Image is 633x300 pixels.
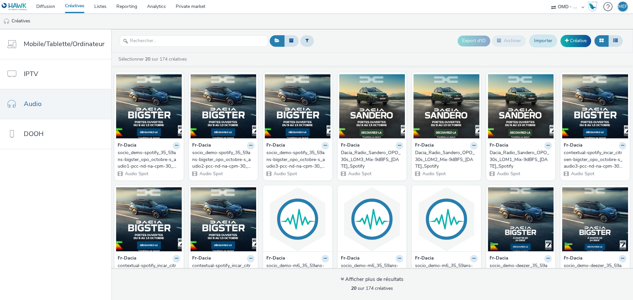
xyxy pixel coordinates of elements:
[199,171,223,177] span: Audio Spot
[415,262,475,283] div: socio_demo-m6_35_59ans-bigster_opo_octobre-s_audio3-pcc-nd-na-cpm-30_no_skip
[594,35,609,46] button: Grille
[266,255,285,262] strong: Fr-Dacia
[564,262,626,283] a: socio_demo-deezer_35_59ans-bigster_opo_octobre-s_audio2-pcc-nd-na-cpm-30_no_skip
[490,262,550,283] div: socio_demo-deezer_35_59ans-bigster_opo_octobre-s_audio3-pcc-nd-na-cpm-30_no_skip
[351,285,356,291] strong: 20
[118,262,178,283] div: contextual-spotify_incar_citroen-bigster_opo_octobre-s_audio2-pcc-nd-na-cpm-30_no_skip
[341,150,404,170] a: Dacia_Radio_Sandero_OPO_30s_LOM3_Mix-9dBFS_[DATE]_Spotify
[192,262,252,283] div: contextual-spotify_incar_citroen-bigster_opo_octobre-s_audio1-pcc-nd-na-cpm-30_no_skip
[341,276,404,283] div: Afficher plus de résultats
[564,255,583,262] strong: Fr-Dacia
[341,262,401,283] div: socio_demo-m6_35_59ans-bigster_opo_octobre-s_audio2-pcc-nd-na-cpm-30_no_skip
[24,69,38,79] span: IPTV
[145,56,150,62] strong: 20
[341,255,360,262] strong: Fr-Dacia
[564,262,624,283] div: socio_demo-deezer_35_59ans-bigster_opo_octobre-s_audio2-pcc-nd-na-cpm-30_no_skip
[341,150,401,170] div: Dacia_Radio_Sandero_OPO_30s_LOM3_Mix-9dBFS_[DATE]_Spotify
[415,150,475,170] div: Dacia_Radio_Sandero_OPO_30s_LOM2_Mix-9dBFS_[DATE]_Spotify
[415,142,434,150] strong: Fr-Dacia
[266,150,329,170] a: socio_demo-spotify_35_59ans-bigster_opo_octobre-s_audio3-pcc-nd-na-cpm-30_no_skip
[24,99,42,109] span: Audio
[488,74,554,138] img: Dacia_Radio_Sandero_OPO_30s_LOM1_Mix-9dBFS_2025-09-27_Spotify visual
[413,187,479,251] img: socio_demo-m6_35_59ans-bigster_opo_octobre-s_audio3-pcc-nd-na-cpm-30_no_skip visual
[560,35,591,47] a: Créative
[492,35,526,46] button: Archiver
[118,255,136,262] strong: Fr-Dacia
[415,262,478,283] a: socio_demo-m6_35_59ans-bigster_opo_octobre-s_audio3-pcc-nd-na-cpm-30_no_skip
[588,1,600,12] a: Hawk Academy
[347,171,372,177] span: Audio Spot
[116,187,182,251] img: contextual-spotify_incar_citroen-bigster_opo_octobre-s_audio2-pcc-nd-na-cpm-30_no_skip visual
[562,187,628,251] img: socio_demo-deezer_35_59ans-bigster_opo_octobre-s_audio2-pcc-nd-na-cpm-30_no_skip visual
[341,142,360,150] strong: Fr-Dacia
[490,150,550,170] div: Dacia_Radio_Sandero_OPO_30s_LOM1_Mix-9dBFS_[DATE]_Spotify
[273,171,297,177] span: Audio Spot
[118,150,178,170] div: socio_demo-spotify_35_59ans-bigster_opo_octobre-s_audio1-pcc-nd-na-cpm-30_no_skip
[265,74,331,138] img: socio_demo-spotify_35_59ans-bigster_opo_octobre-s_audio3-pcc-nd-na-cpm-30_no_skip visual
[570,171,594,177] span: Audio Spot
[266,262,326,283] div: socio_demo-m6_35_59ans-bigster_opo_octobre-s_audio1-pcc-nd-na-cpm-30_no_skip
[588,1,597,12] img: Hawk Academy
[608,35,623,46] button: Liste
[120,35,268,47] input: Rechercher...
[24,39,105,49] span: Mobile/Tablette/Ordinateur
[415,255,434,262] strong: Fr-Dacia
[529,35,557,47] a: Importer
[3,18,10,25] img: audio
[192,255,211,262] strong: Fr-Dacia
[564,150,624,170] div: contextual-spotify_incar_citroen-bigster_opo_octobre-s_audio3-pcc-nd-na-cpm-30_no_skip
[490,255,508,262] strong: Fr-Dacia
[490,262,552,283] a: socio_demo-deezer_35_59ans-bigster_opo_octobre-s_audio3-pcc-nd-na-cpm-30_no_skip
[341,262,404,283] a: socio_demo-m6_35_59ans-bigster_opo_octobre-s_audio2-pcc-nd-na-cpm-30_no_skip
[490,142,508,150] strong: Fr-Dacia
[422,171,446,177] span: Audio Spot
[192,142,211,150] strong: Fr-Dacia
[266,150,326,170] div: socio_demo-spotify_35_59ans-bigster_opo_octobre-s_audio3-pcc-nd-na-cpm-30_no_skip
[192,150,255,170] a: socio_demo-spotify_35_59ans-bigster_opo_octobre-s_audio2-pcc-nd-na-cpm-30_no_skip
[413,74,479,138] img: Dacia_Radio_Sandero_OPO_30s_LOM2_Mix-9dBFS_2025-09-27_Spotify visual
[118,262,180,283] a: contextual-spotify_incar_citroen-bigster_opo_octobre-s_audio2-pcc-nd-na-cpm-30_no_skip
[618,2,627,12] div: MEF
[2,3,27,11] img: undefined Logo
[490,150,552,170] a: Dacia_Radio_Sandero_OPO_30s_LOM1_Mix-9dBFS_[DATE]_Spotify
[118,150,180,170] a: socio_demo-spotify_35_59ans-bigster_opo_octobre-s_audio1-pcc-nd-na-cpm-30_no_skip
[191,74,256,138] img: socio_demo-spotify_35_59ans-bigster_opo_octobre-s_audio2-pcc-nd-na-cpm-30_no_skip visual
[118,56,190,62] a: Sélectionner sur 174 créatives
[496,171,520,177] span: Audio Spot
[24,129,44,139] span: DOOH
[118,142,136,150] strong: Fr-Dacia
[265,187,331,251] img: socio_demo-m6_35_59ans-bigster_opo_octobre-s_audio1-pcc-nd-na-cpm-30_no_skip visual
[564,142,583,150] strong: Fr-Dacia
[458,36,490,46] button: Export d'ID
[266,142,285,150] strong: Fr-Dacia
[488,187,554,251] img: socio_demo-deezer_35_59ans-bigster_opo_octobre-s_audio3-pcc-nd-na-cpm-30_no_skip visual
[192,262,255,283] a: contextual-spotify_incar_citroen-bigster_opo_octobre-s_audio1-pcc-nd-na-cpm-30_no_skip
[124,171,148,177] span: Audio Spot
[191,187,256,251] img: contextual-spotify_incar_citroen-bigster_opo_octobre-s_audio1-pcc-nd-na-cpm-30_no_skip visual
[339,74,405,138] img: Dacia_Radio_Sandero_OPO_30s_LOM3_Mix-9dBFS_2025-09-27_Spotify visual
[116,74,182,138] img: socio_demo-spotify_35_59ans-bigster_opo_octobre-s_audio1-pcc-nd-na-cpm-30_no_skip visual
[192,150,252,170] div: socio_demo-spotify_35_59ans-bigster_opo_octobre-s_audio2-pcc-nd-na-cpm-30_no_skip
[562,74,628,138] img: contextual-spotify_incar_citroen-bigster_opo_octobre-s_audio3-pcc-nd-na-cpm-30_no_skip visual
[351,285,393,291] span: sur 174 créatives
[415,150,478,170] a: Dacia_Radio_Sandero_OPO_30s_LOM2_Mix-9dBFS_[DATE]_Spotify
[564,150,626,170] a: contextual-spotify_incar_citroen-bigster_opo_octobre-s_audio3-pcc-nd-na-cpm-30_no_skip
[339,187,405,251] img: socio_demo-m6_35_59ans-bigster_opo_octobre-s_audio2-pcc-nd-na-cpm-30_no_skip visual
[266,262,329,283] a: socio_demo-m6_35_59ans-bigster_opo_octobre-s_audio1-pcc-nd-na-cpm-30_no_skip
